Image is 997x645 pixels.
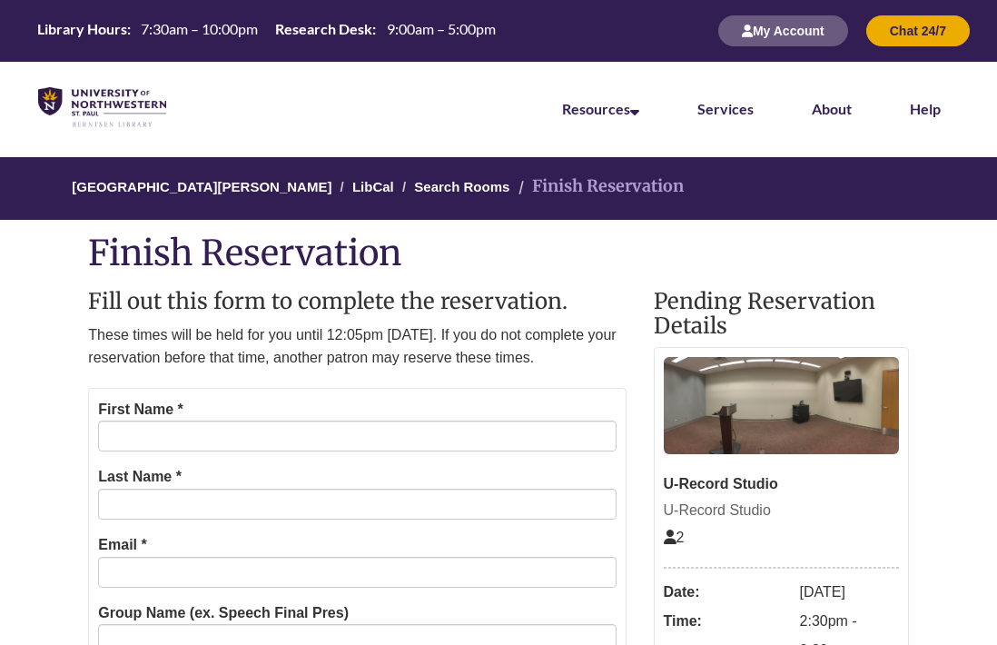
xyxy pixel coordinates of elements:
[664,472,899,496] div: U-Record Studio
[866,15,970,46] button: Chat 24/7
[664,499,899,522] div: U-Record Studio
[664,357,899,454] img: U-Record Studio
[98,601,349,625] label: Group Name (ex. Speech Final Pres)
[98,398,183,422] label: First Name *
[88,290,626,313] h2: Fill out this form to complete the reservation.
[30,19,133,39] th: Library Hours:
[141,20,258,37] span: 7:30am – 10:00pm
[697,100,754,117] a: Services
[718,15,848,46] button: My Account
[800,578,899,607] dd: [DATE]
[812,100,852,117] a: About
[514,174,684,200] li: Finish Reservation
[387,20,496,37] span: 9:00am – 5:00pm
[654,290,909,338] h2: Pending Reservation Details
[664,578,791,607] dt: Date:
[268,19,379,39] th: Research Desk:
[30,19,502,41] table: Hours Today
[414,179,509,194] a: Search Rooms
[30,19,502,43] a: Hours Today
[98,533,146,557] label: Email *
[664,530,685,545] span: The capacity of this space
[352,179,394,194] a: LibCal
[562,100,639,117] a: Resources
[866,23,970,38] a: Chat 24/7
[38,87,166,128] img: UNWSP Library Logo
[910,100,941,117] a: Help
[88,323,626,370] p: These times will be held for you until 12:05pm [DATE]. If you do not complete your reservation be...
[72,179,331,194] a: [GEOGRAPHIC_DATA][PERSON_NAME]
[88,233,908,272] h1: Finish Reservation
[718,23,848,38] a: My Account
[664,607,791,636] dt: Time:
[98,465,182,489] label: Last Name *
[88,157,908,220] nav: Breadcrumb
